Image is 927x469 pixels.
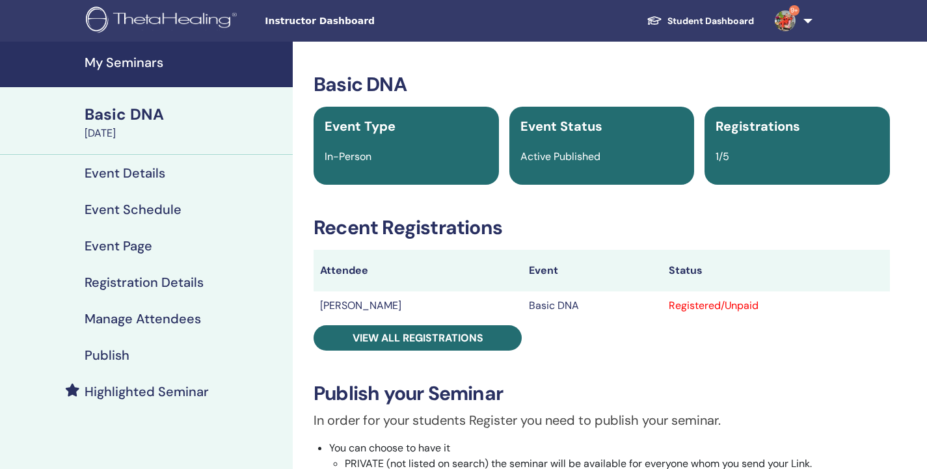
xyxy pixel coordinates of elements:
[85,202,181,217] h4: Event Schedule
[314,291,522,320] td: [PERSON_NAME]
[325,150,371,163] span: In-Person
[85,55,285,70] h4: My Seminars
[522,291,662,320] td: Basic DNA
[314,250,522,291] th: Attendee
[669,298,883,314] div: Registered/Unpaid
[662,250,890,291] th: Status
[520,150,600,163] span: Active Published
[85,238,152,254] h4: Event Page
[647,15,662,26] img: graduation-cap-white.svg
[325,118,396,135] span: Event Type
[85,347,129,363] h4: Publish
[314,382,890,405] h3: Publish your Seminar
[789,5,799,16] span: 9+
[775,10,796,31] img: default.jpg
[520,118,602,135] span: Event Status
[636,9,764,33] a: Student Dashboard
[77,103,293,141] a: Basic DNA[DATE]
[522,250,662,291] th: Event
[353,331,483,345] span: View all registrations
[314,73,890,96] h3: Basic DNA
[716,118,800,135] span: Registrations
[314,216,890,239] h3: Recent Registrations
[716,150,729,163] span: 1/5
[85,275,204,290] h4: Registration Details
[85,165,165,181] h4: Event Details
[85,103,285,126] div: Basic DNA
[86,7,241,36] img: logo.png
[314,410,890,430] p: In order for your students Register you need to publish your seminar.
[314,325,522,351] a: View all registrations
[265,14,460,28] span: Instructor Dashboard
[85,311,201,327] h4: Manage Attendees
[85,126,285,141] div: [DATE]
[85,384,209,399] h4: Highlighted Seminar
